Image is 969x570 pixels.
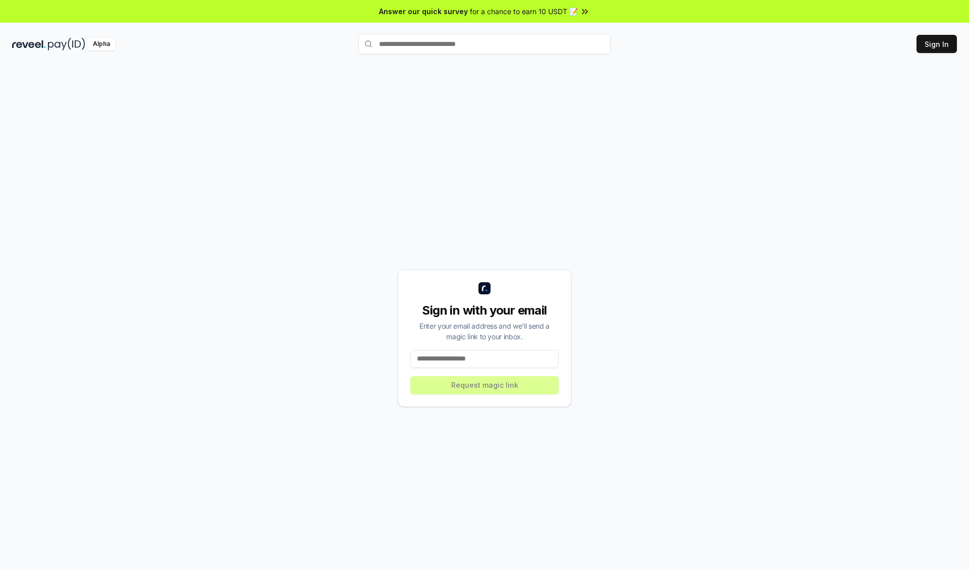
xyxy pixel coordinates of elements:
span: for a chance to earn 10 USDT 📝 [470,6,578,17]
span: Answer our quick survey [379,6,468,17]
img: logo_small [478,282,491,294]
button: Sign In [917,35,957,53]
div: Enter your email address and we’ll send a magic link to your inbox. [410,321,559,342]
div: Alpha [87,38,116,50]
img: pay_id [48,38,85,50]
img: reveel_dark [12,38,46,50]
div: Sign in with your email [410,302,559,319]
